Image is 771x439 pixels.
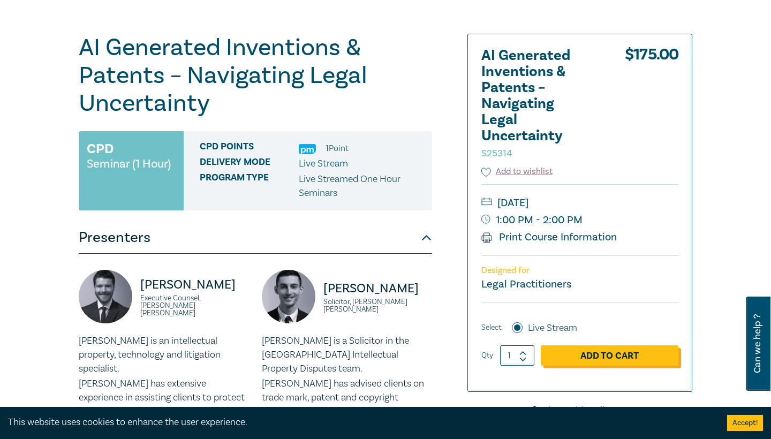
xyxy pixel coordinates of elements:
[262,377,432,433] p: [PERSON_NAME] has advised clients on trade mark, patent and copyright disputes in the Federal Cou...
[87,158,171,169] small: Seminar (1 Hour)
[8,415,711,429] div: This website uses cookies to enhance the user experience.
[481,165,553,178] button: Add to wishlist
[481,266,678,276] p: Designed for
[323,280,432,297] p: [PERSON_NAME]
[200,157,299,171] span: Delivery Mode
[323,298,432,313] small: Solicitor, [PERSON_NAME] [PERSON_NAME]
[140,294,249,317] small: Executive Counsel, [PERSON_NAME] [PERSON_NAME]
[752,303,762,384] span: Can we help ?
[481,322,503,334] span: Select:
[481,277,571,291] small: Legal Practitioners
[79,222,432,254] button: Presenters
[541,345,678,366] a: Add to Cart
[467,404,692,418] a: Share with Colleagues
[481,194,678,211] small: [DATE]
[481,147,512,160] small: S25314
[326,141,349,155] li: 1 Point
[528,321,577,335] label: Live Stream
[299,157,348,170] span: Live Stream
[87,139,114,158] h3: CPD
[727,415,763,431] button: Accept cookies
[79,377,249,433] p: [PERSON_NAME] has extensive experience in assisting clients to protect and enforce their intellec...
[79,270,132,323] img: https://s3.ap-southeast-2.amazonaws.com/leo-cussen-store-production-content/Contacts/Aaron%20Hayw...
[262,334,432,376] p: [PERSON_NAME] is a Solicitor in the [GEOGRAPHIC_DATA] Intellectual Property Disputes team.
[262,270,315,323] img: https://s3.ap-southeast-2.amazonaws.com/leo-cussen-store-production-content/Contacts/Byron%20Turn...
[500,345,534,366] input: 1
[140,276,249,293] p: [PERSON_NAME]
[79,334,249,376] p: [PERSON_NAME] is an intellectual property, technology and litigation specialist.
[481,211,678,229] small: 1:00 PM - 2:00 PM
[79,34,432,117] h1: AI Generated Inventions & Patents – Navigating Legal Uncertainty
[481,230,617,244] a: Print Course Information
[625,48,678,165] div: $ 175.00
[299,172,424,200] p: Live Streamed One Hour Seminars
[481,48,599,160] h2: AI Generated Inventions & Patents – Navigating Legal Uncertainty
[200,172,299,200] span: Program type
[299,144,316,154] img: Practice Management & Business Skills
[481,350,493,361] label: Qty
[200,141,299,155] span: CPD Points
